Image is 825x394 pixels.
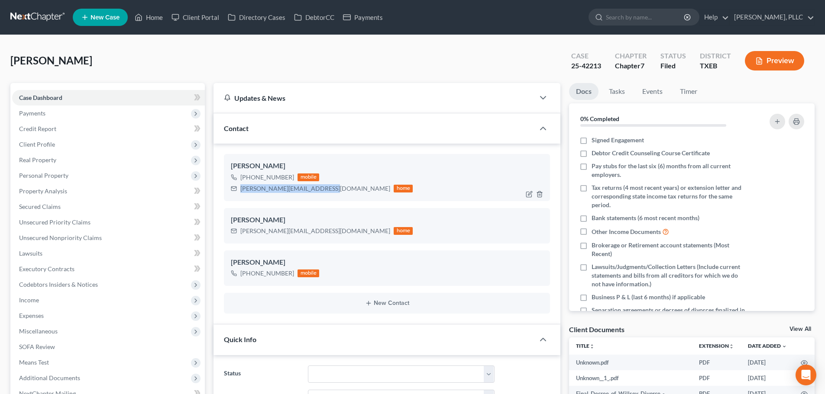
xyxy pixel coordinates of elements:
span: Contact [224,124,249,132]
td: [DATE] [741,355,794,370]
span: Tax returns (4 most recent years) or extension letter and corresponding state income tax returns ... [592,183,746,209]
span: Quick Info [224,335,256,343]
a: DebtorCC [290,10,339,25]
div: [PHONE_NUMBER] [240,269,294,278]
span: [PERSON_NAME] [10,54,92,67]
div: home [394,185,413,192]
div: Open Intercom Messenger [796,365,816,385]
span: Miscellaneous [19,327,58,335]
a: Docs [569,83,599,100]
span: New Case [91,14,120,21]
a: Extensionunfold_more [699,343,734,349]
div: TXEB [700,61,731,71]
td: Unknown.pdf [569,355,692,370]
span: Lawsuits/Judgments/Collection Letters (Include current statements and bills from all creditors fo... [592,263,746,288]
span: Case Dashboard [19,94,62,101]
a: Events [635,83,670,100]
span: Client Profile [19,141,55,148]
div: [PERSON_NAME] [231,257,543,268]
i: expand_more [782,344,787,349]
span: Unsecured Priority Claims [19,218,91,226]
span: Unsecured Nonpriority Claims [19,234,102,241]
a: SOFA Review [12,339,205,355]
span: Other Income Documents [592,227,661,236]
span: Business P & L (last 6 months) if applicable [592,293,705,301]
span: Debtor Credit Counseling Course Certificate [592,149,710,157]
a: Date Added expand_more [748,343,787,349]
div: Updates & News [224,93,524,103]
a: View All [789,326,811,332]
span: Codebtors Insiders & Notices [19,281,98,288]
td: [DATE] [741,370,794,386]
button: Preview [745,51,804,70]
span: Income [19,296,39,304]
a: [PERSON_NAME], PLLC [730,10,814,25]
div: 25-42213 [571,61,601,71]
div: Case [571,51,601,61]
span: Personal Property [19,172,68,179]
div: mobile [298,269,319,277]
div: [PERSON_NAME][EMAIL_ADDRESS][DOMAIN_NAME] [240,184,390,193]
a: Payments [339,10,387,25]
span: Lawsuits [19,250,42,257]
span: Means Test [19,359,49,366]
div: Chapter [615,61,647,71]
div: [PHONE_NUMBER] [240,173,294,182]
a: Timer [673,83,704,100]
span: Separation agreements or decrees of divorces finalized in the past 2 years [592,306,746,323]
span: Signed Engagement [592,136,644,144]
div: [PERSON_NAME] [231,161,543,171]
div: Filed [660,61,686,71]
div: mobile [298,173,319,181]
a: Titleunfold_more [576,343,595,349]
a: Client Portal [167,10,223,25]
td: PDF [692,355,741,370]
a: Case Dashboard [12,90,205,106]
span: Pay stubs for the last six (6) months from all current employers. [592,162,746,179]
div: Chapter [615,51,647,61]
input: Search by name... [606,9,685,25]
span: Executory Contracts [19,265,74,272]
div: Status [660,51,686,61]
a: Unsecured Priority Claims [12,215,205,230]
td: PDF [692,370,741,386]
span: Payments [19,109,45,117]
a: Credit Report [12,121,205,137]
span: Property Analysis [19,187,67,195]
i: unfold_more [589,344,595,349]
a: Home [130,10,167,25]
a: Help [700,10,729,25]
span: Real Property [19,156,56,163]
span: Bank statements (6 most recent months) [592,214,699,222]
td: Unknown__1_.pdf [569,370,692,386]
div: home [394,227,413,235]
div: [PERSON_NAME][EMAIL_ADDRESS][DOMAIN_NAME] [240,227,390,235]
i: unfold_more [729,344,734,349]
span: Expenses [19,312,44,319]
a: Lawsuits [12,246,205,261]
a: Secured Claims [12,199,205,215]
span: Credit Report [19,125,56,132]
a: Property Analysis [12,183,205,199]
span: Brokerage or Retirement account statements (Most Recent) [592,241,746,258]
div: Client Documents [569,325,624,334]
span: 7 [641,61,644,70]
a: Unsecured Nonpriority Claims [12,230,205,246]
button: New Contact [231,300,543,307]
strong: 0% Completed [580,115,619,122]
span: SOFA Review [19,343,55,350]
a: Executory Contracts [12,261,205,277]
a: Directory Cases [223,10,290,25]
span: Secured Claims [19,203,61,210]
span: Additional Documents [19,374,80,381]
label: Status [220,365,303,383]
a: Tasks [602,83,632,100]
div: District [700,51,731,61]
div: [PERSON_NAME] [231,215,543,225]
